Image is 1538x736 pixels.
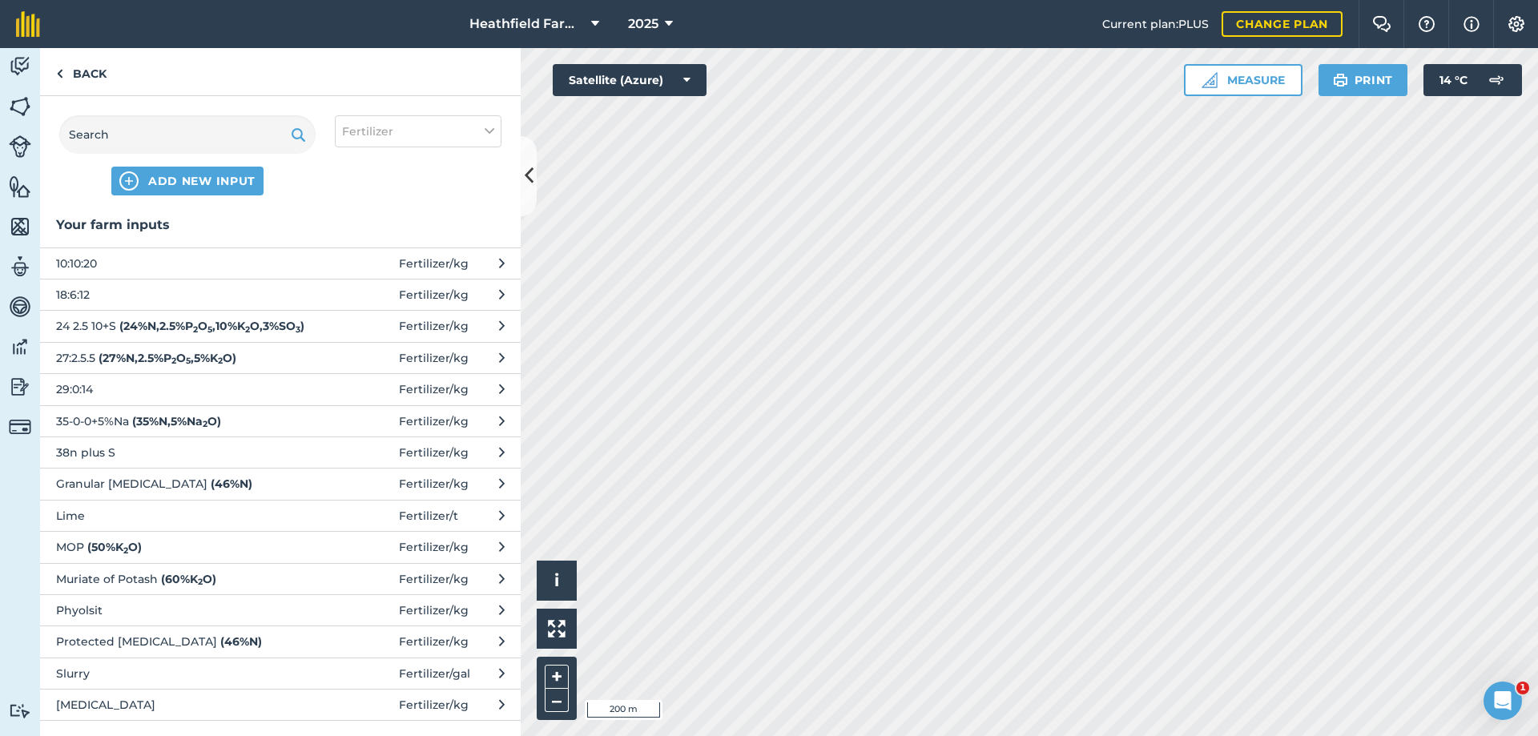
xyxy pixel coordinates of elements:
[40,247,521,279] button: 10:10:20 Fertilizer/kg
[40,405,521,436] button: 35-0-0+5%Na (35%N,5%Na2O)Fertilizer/kg
[132,414,221,428] strong: ( 35 % N , 5 % Na O )
[9,255,31,279] img: svg+xml;base64,PD94bWwgdmVyc2lvbj0iMS4wIiBlbmNvZGluZz0idXRmLTgiPz4KPCEtLSBHZW5lcmF0b3I6IEFkb2JlIE...
[1464,14,1480,34] img: svg+xml;base64,PHN2ZyB4bWxucz0iaHR0cDovL3d3dy53My5vcmcvMjAwMC9zdmciIHdpZHRoPSIxNyIgaGVpZ2h0PSIxNy...
[40,625,521,657] button: Protected [MEDICAL_DATA] (46%N)Fertilizer/kg
[1507,16,1526,32] img: A cog icon
[56,64,63,83] img: svg+xml;base64,PHN2ZyB4bWxucz0iaHR0cDovL3d3dy53My5vcmcvMjAwMC9zdmciIHdpZHRoPSI5IiBoZWlnaHQ9IjI0Ii...
[56,444,318,461] span: 38n plus S
[399,444,469,461] span: Fertilizer / kg
[628,14,658,34] span: 2025
[40,594,521,625] button: Phyolsit Fertilizer/kg
[9,54,31,78] img: svg+xml;base64,PD94bWwgdmVyc2lvbj0iMS4wIiBlbmNvZGluZz0idXRmLTgiPz4KPCEtLSBHZW5lcmF0b3I6IEFkb2JlIE...
[553,64,707,96] button: Satellite (Azure)
[40,436,521,468] button: 38n plus S Fertilizer/kg
[9,215,31,239] img: svg+xml;base64,PHN2ZyB4bWxucz0iaHR0cDovL3d3dy53My5vcmcvMjAwMC9zdmciIHdpZHRoPSI1NiIgaGVpZ2h0PSI2MC...
[537,561,577,601] button: i
[342,123,393,140] span: Fertilizer
[399,349,469,367] span: Fertilizer / kg
[40,373,521,404] button: 29:0:14 Fertilizer/kg
[40,342,521,373] button: 27:2.5.5 (27%N,2.5%P2O5,5%K2O)Fertilizer/kg
[9,416,31,438] img: svg+xml;base64,PD94bWwgdmVyc2lvbj0iMS4wIiBlbmNvZGluZz0idXRmLTgiPz4KPCEtLSBHZW5lcmF0b3I6IEFkb2JlIE...
[399,538,469,556] span: Fertilizer / kg
[335,115,501,147] button: Fertilizer
[87,540,142,554] strong: ( 50 % K O )
[56,601,318,619] span: Phyolsit
[203,419,207,429] sub: 2
[399,255,469,272] span: Fertilizer / kg
[245,324,250,335] sub: 2
[1480,64,1512,96] img: svg+xml;base64,PD94bWwgdmVyc2lvbj0iMS4wIiBlbmNvZGluZz0idXRmLTgiPz4KPCEtLSBHZW5lcmF0b3I6IEFkb2JlIE...
[171,356,176,366] sub: 2
[40,48,123,95] a: Back
[9,95,31,119] img: svg+xml;base64,PHN2ZyB4bWxucz0iaHR0cDovL3d3dy53My5vcmcvMjAwMC9zdmciIHdpZHRoPSI1NiIgaGVpZ2h0PSI2MC...
[1423,64,1522,96] button: 14 °C
[9,375,31,399] img: svg+xml;base64,PD94bWwgdmVyc2lvbj0iMS4wIiBlbmNvZGluZz0idXRmLTgiPz4KPCEtLSBHZW5lcmF0b3I6IEFkb2JlIE...
[399,412,469,430] span: Fertilizer / kg
[207,324,212,335] sub: 5
[399,601,469,619] span: Fertilizer / kg
[469,14,585,34] span: Heathfield Farm services.
[1484,682,1522,720] iframe: Intercom live chat
[56,286,318,304] span: 18:6:12
[59,115,316,154] input: Search
[40,689,521,720] button: [MEDICAL_DATA] Fertilizer/kg
[40,468,521,499] button: Granular [MEDICAL_DATA] (46%N)Fertilizer/kg
[399,696,469,714] span: Fertilizer / kg
[1184,64,1302,96] button: Measure
[399,317,469,335] span: Fertilizer / kg
[193,324,198,335] sub: 2
[40,531,521,562] button: MOP (50%K2O)Fertilizer/kg
[119,171,139,191] img: svg+xml;base64,PHN2ZyB4bWxucz0iaHR0cDovL3d3dy53My5vcmcvMjAwMC9zdmciIHdpZHRoPSIxNCIgaGVpZ2h0PSIyNC...
[1439,64,1468,96] span: 14 ° C
[40,563,521,594] button: Muriate of Potash (60%K2O)Fertilizer/kg
[1417,16,1436,32] img: A question mark icon
[56,475,318,493] span: Granular [MEDICAL_DATA]
[40,500,521,531] button: Lime Fertilizer/t
[40,279,521,310] button: 18:6:12 Fertilizer/kg
[399,286,469,304] span: Fertilizer / kg
[9,295,31,319] img: svg+xml;base64,PD94bWwgdmVyc2lvbj0iMS4wIiBlbmNvZGluZz0idXRmLTgiPz4KPCEtLSBHZW5lcmF0b3I6IEFkb2JlIE...
[399,507,458,525] span: Fertilizer / t
[296,324,300,335] sub: 3
[554,570,559,590] span: i
[548,620,566,637] img: Four arrows, one pointing top left, one top right, one bottom right and the last bottom left
[56,507,318,525] span: Lime
[111,167,264,195] button: ADD NEW INPUT
[399,380,469,398] span: Fertilizer / kg
[40,310,521,341] button: 24 2.5 10+S (24%N,2.5%P2O5,10%K2O,3%SO3)Fertilizer/kg
[291,125,306,144] img: svg+xml;base64,PHN2ZyB4bWxucz0iaHR0cDovL3d3dy53My5vcmcvMjAwMC9zdmciIHdpZHRoPSIxOSIgaGVpZ2h0PSIyNC...
[198,577,203,587] sub: 2
[99,351,236,365] strong: ( 27 % N , 2.5 % P O , 5 % K O )
[1333,70,1348,90] img: svg+xml;base64,PHN2ZyB4bWxucz0iaHR0cDovL3d3dy53My5vcmcvMjAwMC9zdmciIHdpZHRoPSIxOSIgaGVpZ2h0PSIyNC...
[1222,11,1343,37] a: Change plan
[161,572,216,586] strong: ( 60 % K O )
[119,319,304,333] strong: ( 24 % N , 2.5 % P O , 10 % K O , 3 % SO )
[56,255,318,272] span: 10:10:20
[399,570,469,588] span: Fertilizer / kg
[9,135,31,158] img: svg+xml;base64,PD94bWwgdmVyc2lvbj0iMS4wIiBlbmNvZGluZz0idXRmLTgiPz4KPCEtLSBHZW5lcmF0b3I6IEFkb2JlIE...
[399,633,469,650] span: Fertilizer / kg
[56,538,318,556] span: MOP
[186,356,191,366] sub: 5
[1102,15,1209,33] span: Current plan : PLUS
[545,665,569,689] button: +
[9,335,31,359] img: svg+xml;base64,PD94bWwgdmVyc2lvbj0iMS4wIiBlbmNvZGluZz0idXRmLTgiPz4KPCEtLSBHZW5lcmF0b3I6IEFkb2JlIE...
[40,215,521,235] h3: Your farm inputs
[1372,16,1391,32] img: Two speech bubbles overlapping with the left bubble in the forefront
[56,696,318,714] span: [MEDICAL_DATA]
[56,633,318,650] span: Protected [MEDICAL_DATA]
[56,570,318,588] span: Muriate of Potash
[9,703,31,718] img: svg+xml;base64,PD94bWwgdmVyc2lvbj0iMS4wIiBlbmNvZGluZz0idXRmLTgiPz4KPCEtLSBHZW5lcmF0b3I6IEFkb2JlIE...
[40,658,521,689] button: Slurry Fertilizer/gal
[1202,72,1218,88] img: Ruler icon
[148,173,256,189] span: ADD NEW INPUT
[9,175,31,199] img: svg+xml;base64,PHN2ZyB4bWxucz0iaHR0cDovL3d3dy53My5vcmcvMjAwMC9zdmciIHdpZHRoPSI1NiIgaGVpZ2h0PSI2MC...
[56,412,318,430] span: 35-0-0+5%Na
[56,317,318,335] span: 24 2.5 10+S
[211,477,252,491] strong: ( 46 % N )
[220,634,262,649] strong: ( 46 % N )
[56,665,318,682] span: Slurry
[399,665,470,682] span: Fertilizer / gal
[123,545,128,556] sub: 2
[56,380,318,398] span: 29:0:14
